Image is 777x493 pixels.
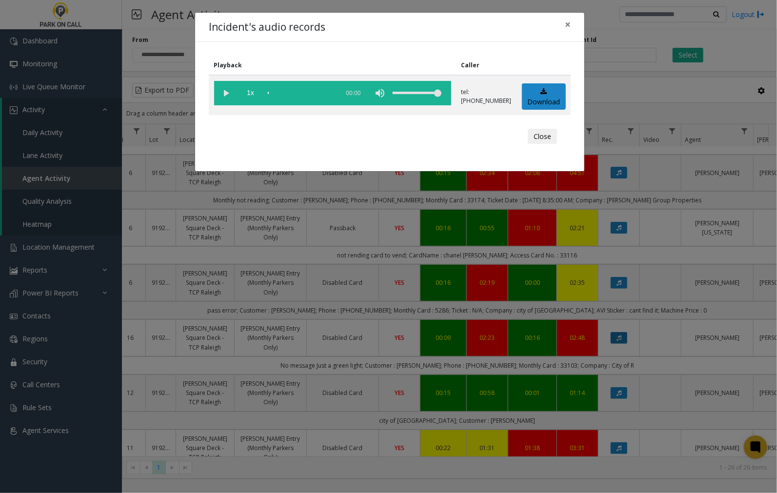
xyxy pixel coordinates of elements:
div: volume level [393,81,441,105]
button: Close [528,129,557,144]
span: × [565,18,571,31]
a: Download [522,83,566,110]
span: playback speed button [239,81,263,105]
div: scrub bar [268,81,334,105]
p: tel:[PHONE_NUMBER] [461,88,512,105]
h4: Incident's audio records [209,20,325,35]
th: Playback [209,56,456,75]
button: Close [558,13,578,37]
th: Caller [456,56,517,75]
